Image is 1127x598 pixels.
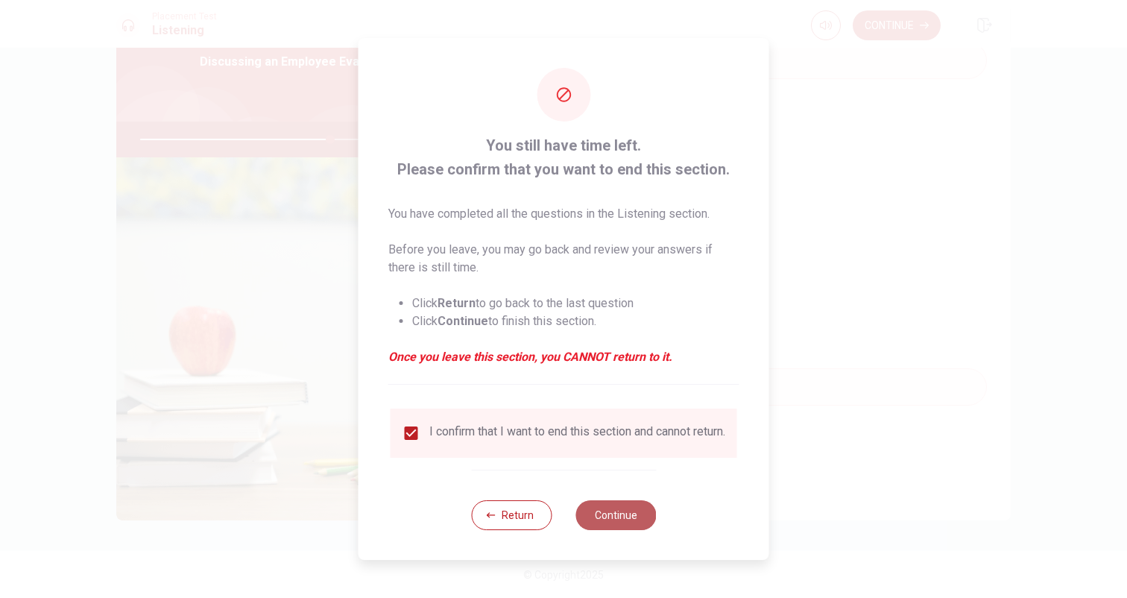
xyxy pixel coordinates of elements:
p: Before you leave, you may go back and review your answers if there is still time. [388,241,739,277]
button: Continue [575,500,656,530]
strong: Continue [438,314,488,328]
div: I confirm that I want to end this section and cannot return. [429,424,725,442]
li: Click to finish this section. [412,312,739,330]
button: Return [471,500,552,530]
p: You have completed all the questions in the Listening section. [388,205,739,223]
span: You still have time left. Please confirm that you want to end this section. [388,133,739,181]
li: Click to go back to the last question [412,295,739,312]
em: Once you leave this section, you CANNOT return to it. [388,348,739,366]
strong: Return [438,296,476,310]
